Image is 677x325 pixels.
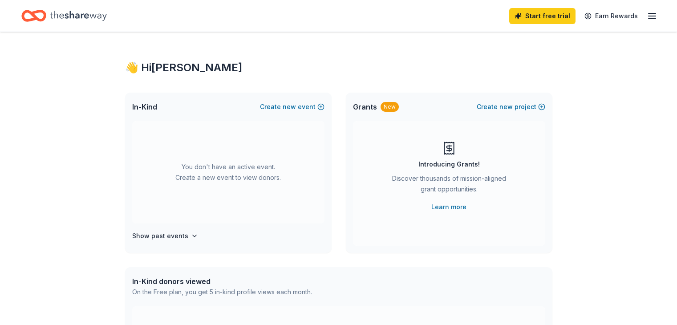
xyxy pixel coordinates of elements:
[353,102,377,112] span: Grants
[260,102,324,112] button: Createnewevent
[21,5,107,26] a: Home
[132,231,188,241] h4: Show past events
[477,102,545,112] button: Createnewproject
[132,287,312,297] div: On the Free plan, you get 5 in-kind profile views each month.
[389,173,510,198] div: Discover thousands of mission-aligned grant opportunities.
[125,61,552,75] div: 👋 Hi [PERSON_NAME]
[283,102,296,112] span: new
[132,121,324,223] div: You don't have an active event. Create a new event to view donors.
[431,202,466,212] a: Learn more
[132,231,198,241] button: Show past events
[418,159,480,170] div: Introducing Grants!
[579,8,643,24] a: Earn Rewards
[381,102,399,112] div: New
[509,8,576,24] a: Start free trial
[132,102,157,112] span: In-Kind
[132,276,312,287] div: In-Kind donors viewed
[499,102,513,112] span: new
